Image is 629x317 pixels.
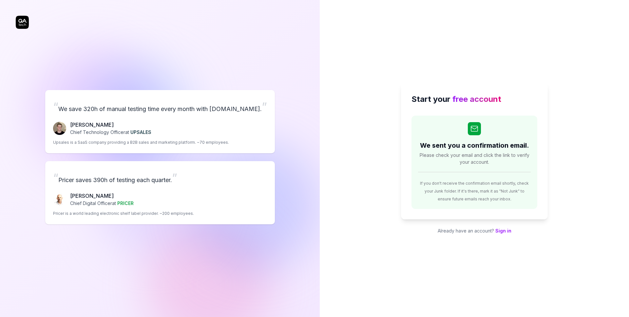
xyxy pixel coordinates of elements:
[70,121,151,129] p: [PERSON_NAME]
[130,129,151,135] span: UPSALES
[53,100,58,114] span: “
[45,90,275,153] a: “We save 320h of manual testing time every month with [DOMAIN_NAME].”Fredrik Seidl[PERSON_NAME]Ch...
[411,93,537,105] h2: Start your
[45,161,275,224] a: “Pricer saves 390h of testing each quarter.”Chris Chalkitis[PERSON_NAME]Chief Digital Officerat P...
[262,100,267,114] span: ”
[70,192,134,200] p: [PERSON_NAME]
[452,94,501,104] span: free account
[53,122,66,135] img: Fredrik Seidl
[70,200,134,207] p: Chief Digital Officer at
[420,181,529,201] span: If you don't receive the confirmation email shortly, check your Junk folder. If it's there, mark ...
[53,98,267,116] p: We save 320h of manual testing time every month with [DOMAIN_NAME].
[172,171,177,185] span: ”
[53,169,267,187] p: Pricer saves 390h of testing each quarter.
[420,140,529,150] h2: We sent you a confirmation email.
[117,200,134,206] span: PRICER
[53,171,58,185] span: “
[418,152,531,165] span: Please check your email and click the link to verify your account.
[70,129,151,136] p: Chief Technology Officer at
[401,227,548,234] p: Already have an account?
[53,193,66,206] img: Chris Chalkitis
[495,228,511,233] a: Sign in
[53,140,229,145] p: Upsales is a SaaS company providing a B2B sales and marketing platform. ~70 employees.
[53,211,194,216] p: Pricer is a world leading electronic shelf label provider. ~200 employees.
